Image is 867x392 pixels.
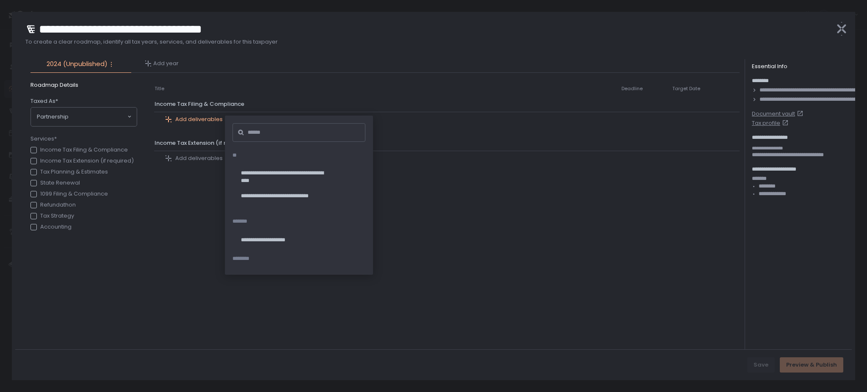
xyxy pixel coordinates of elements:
input: Search for option [69,113,127,121]
span: Add deliverables [175,155,223,162]
button: Add year [145,60,179,67]
div: Essential Info [752,63,848,70]
th: Title [154,81,165,97]
th: Target Date [672,81,723,97]
span: Income Tax Extension (if required) [155,139,249,147]
div: Search for option [31,108,137,126]
span: Roadmap Details [30,81,137,89]
span: Partnership [37,113,69,121]
span: Income Tax Filing & Compliance [155,100,244,108]
span: Add deliverables [175,116,223,123]
span: Taxed As* [30,97,58,105]
a: Tax profile [752,119,848,127]
th: Deadline [621,81,672,97]
span: Services* [30,135,134,143]
span: To create a clear roadmap, identify all tax years, services, and deliverables for this taxpayer [25,38,828,46]
a: Document vault [752,110,848,118]
span: 2024 (Unpublished) [47,59,108,69]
